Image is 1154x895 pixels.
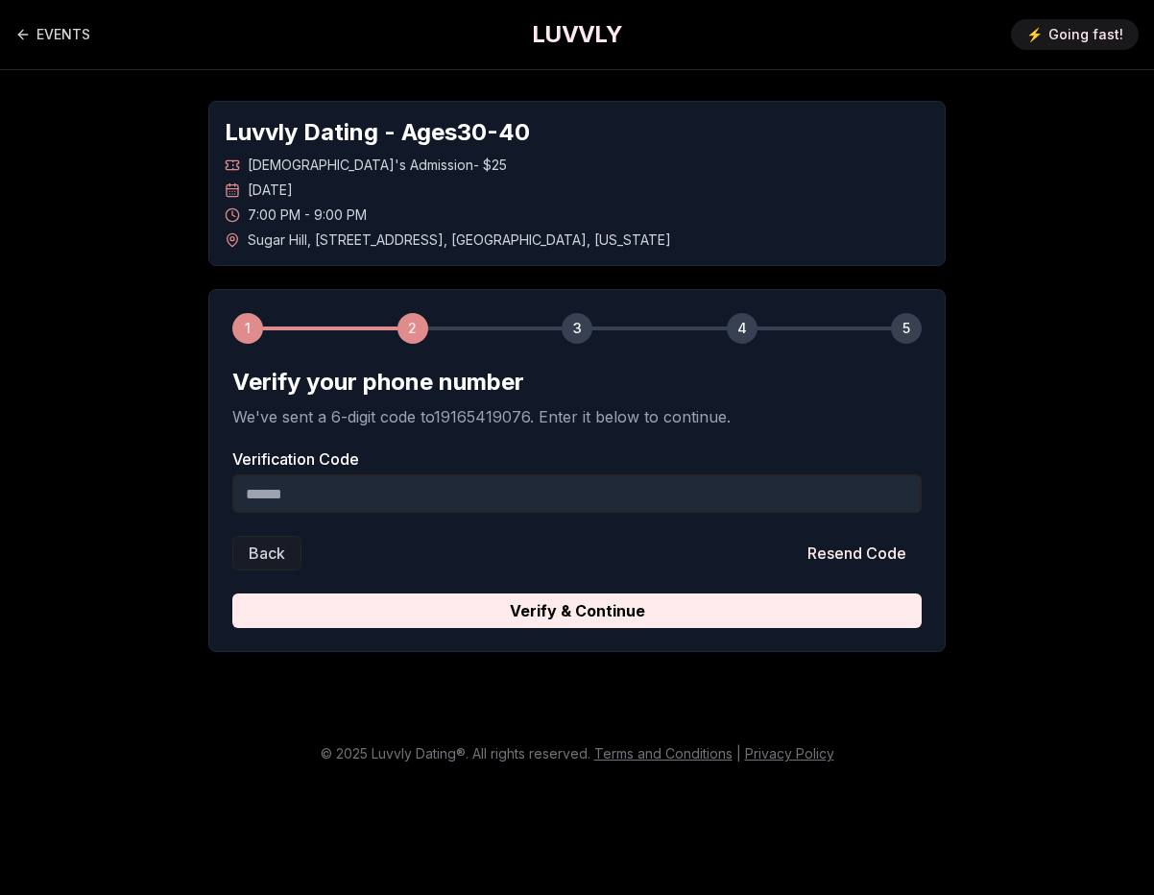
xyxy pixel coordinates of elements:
span: ⚡️ [1026,25,1043,44]
a: Back to events [15,15,90,54]
span: Sugar Hill , [STREET_ADDRESS] , [GEOGRAPHIC_DATA] , [US_STATE] [248,230,671,250]
button: Verify & Continue [232,593,922,628]
div: 3 [562,313,592,344]
button: Resend Code [792,536,922,570]
button: Back [232,536,301,570]
a: Terms and Conditions [594,745,733,762]
label: Verification Code [232,451,922,467]
div: 2 [397,313,428,344]
span: | [736,745,741,762]
div: 4 [727,313,757,344]
a: Privacy Policy [745,745,834,762]
h2: Verify your phone number [232,367,922,398]
span: [DEMOGRAPHIC_DATA]'s Admission - $25 [248,156,507,175]
h1: Luvvly Dating - Ages 30 - 40 [225,117,929,148]
span: [DATE] [248,181,293,200]
p: We've sent a 6-digit code to 19165419076 . Enter it below to continue. [232,405,922,428]
div: 1 [232,313,263,344]
div: 5 [891,313,922,344]
span: 7:00 PM - 9:00 PM [248,206,367,225]
a: LUVVLY [532,19,622,50]
span: Going fast! [1048,25,1123,44]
